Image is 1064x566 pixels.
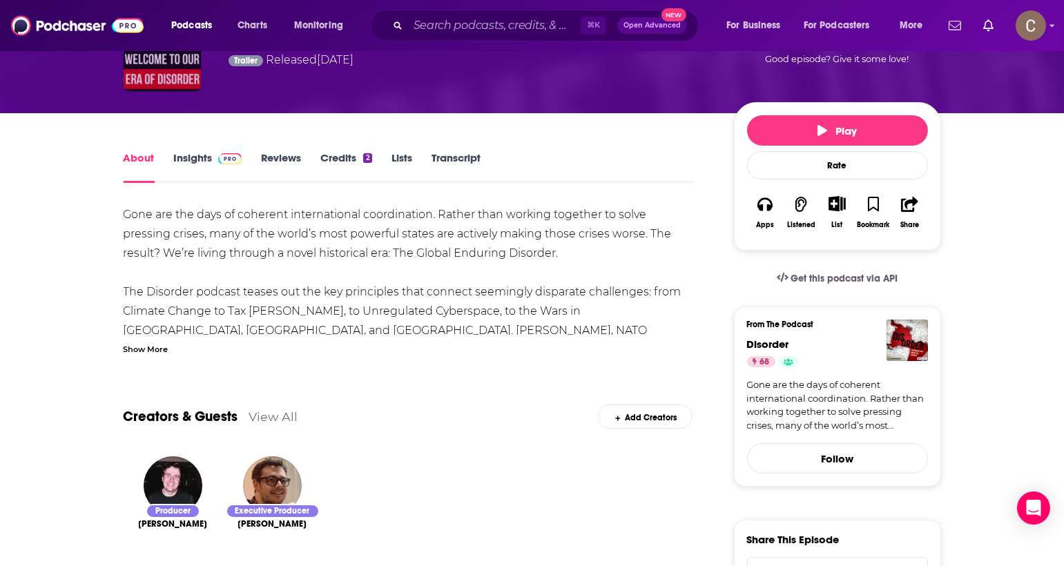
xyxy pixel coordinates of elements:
[760,355,770,369] span: 68
[139,518,208,529] span: [PERSON_NAME]
[229,14,275,37] a: Charts
[818,124,857,137] span: Play
[432,151,481,183] a: Transcript
[900,221,919,229] div: Share
[238,16,267,35] span: Charts
[857,221,889,229] div: Bookmark
[171,16,212,35] span: Podcasts
[747,356,775,367] a: 68
[226,504,320,518] div: Executive Producer
[383,10,712,41] div: Search podcasts, credits, & more...
[747,533,840,546] h3: Share This Episode
[661,8,686,21] span: New
[832,220,843,229] div: List
[284,14,361,37] button: open menu
[747,187,783,237] button: Apps
[1017,491,1050,525] div: Open Intercom Messenger
[747,115,928,146] button: Play
[617,17,687,34] button: Open AdvancedNew
[229,52,354,70] div: Released [DATE]
[294,16,343,35] span: Monitoring
[391,151,412,183] a: Lists
[804,16,870,35] span: For Podcasters
[598,404,693,429] div: Add Creators
[243,456,302,515] img: Neil Fearn
[819,187,855,237] div: Show More ButtonList
[747,320,917,329] h3: From The Podcast
[11,12,144,39] img: Podchaser - Follow, Share and Rate Podcasts
[887,320,928,361] img: Disorder
[623,22,681,29] span: Open Advanced
[766,262,909,295] a: Get this podcast via API
[783,187,819,237] button: Listened
[747,443,928,474] button: Follow
[238,518,307,529] span: [PERSON_NAME]
[363,153,371,163] div: 2
[1016,10,1046,41] span: Logged in as clay.bolton
[124,151,155,183] a: About
[174,151,242,183] a: InsightsPodchaser Pro
[408,14,581,37] input: Search podcasts, credits, & more...
[1016,10,1046,41] button: Show profile menu
[823,196,851,211] button: Show More Button
[238,518,307,529] a: Neil Fearn
[900,16,923,35] span: More
[756,221,774,229] div: Apps
[791,273,898,284] span: Get this podcast via API
[144,456,202,515] img: George McDonagh
[261,151,301,183] a: Reviews
[747,151,928,179] div: Rate
[891,187,927,237] button: Share
[855,187,891,237] button: Bookmark
[717,14,798,37] button: open menu
[1016,10,1046,41] img: User Profile
[234,57,258,65] span: Trailer
[249,409,298,424] a: View All
[978,14,999,37] a: Show notifications dropdown
[320,151,371,183] a: Credits2
[747,338,789,351] a: Disorder
[766,54,909,64] span: Good episode? Give it some love!
[726,16,781,35] span: For Business
[943,14,967,37] a: Show notifications dropdown
[146,504,200,518] div: Producer
[162,14,230,37] button: open menu
[890,14,940,37] button: open menu
[124,14,201,91] img: Disorder - OUT NOW
[795,14,890,37] button: open menu
[581,17,606,35] span: ⌘ K
[218,153,242,164] img: Podchaser Pro
[787,221,815,229] div: Listened
[139,518,208,529] a: George McDonagh
[124,408,238,425] a: Creators & Guests
[747,378,928,432] a: Gone are the days of coherent international coordination. Rather than working together to solve p...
